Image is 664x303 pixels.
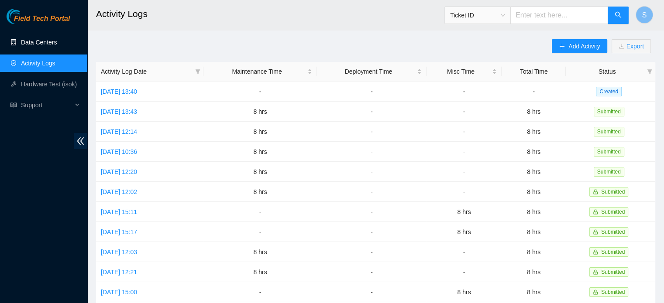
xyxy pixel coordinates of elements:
span: filter [195,69,200,74]
span: Submitted [594,127,624,136]
td: - [427,162,502,182]
td: - [502,82,566,102]
td: - [203,82,317,102]
a: Akamai TechnologiesField Tech Portal [7,16,70,27]
td: 8 hrs [502,122,566,142]
span: lock [593,249,598,255]
td: - [427,102,502,122]
td: 8 hrs [502,102,566,122]
td: - [427,242,502,262]
td: 8 hrs [502,242,566,262]
td: 8 hrs [203,122,317,142]
td: 8 hrs [502,182,566,202]
td: - [317,222,427,242]
a: [DATE] 15:17 [101,228,137,235]
span: Submitted [594,147,624,157]
a: [DATE] 15:00 [101,289,137,296]
button: search [608,7,629,24]
td: - [203,282,317,302]
td: 8 hrs [203,182,317,202]
td: 8 hrs [427,222,502,242]
td: - [317,262,427,282]
span: Submitted [601,249,625,255]
span: filter [647,69,652,74]
td: - [317,82,427,102]
a: [DATE] 12:02 [101,188,137,195]
span: Submitted [594,167,624,177]
span: filter [645,65,654,78]
span: Submitted [601,289,625,295]
td: 8 hrs [203,262,317,282]
span: Submitted [601,189,625,195]
td: - [203,222,317,242]
th: Total Time [502,62,566,82]
a: Activity Logs [21,60,55,67]
td: - [427,122,502,142]
span: lock [593,229,598,235]
td: 8 hrs [502,282,566,302]
span: read [10,102,17,108]
span: lock [593,189,598,194]
td: - [317,202,427,222]
span: Submitted [601,269,625,275]
td: - [427,82,502,102]
td: 8 hrs [203,102,317,122]
a: [DATE] 12:14 [101,128,137,135]
td: 8 hrs [427,202,502,222]
span: search [615,11,622,20]
td: 8 hrs [502,202,566,222]
span: lock [593,209,598,214]
span: Status [571,67,643,76]
a: [DATE] 10:36 [101,148,137,155]
a: [DATE] 12:03 [101,249,137,255]
button: downloadExport [612,39,651,53]
span: Submitted [601,209,625,215]
td: - [427,142,502,162]
td: - [317,282,427,302]
td: - [317,122,427,142]
td: 8 hrs [427,282,502,302]
span: S [642,10,647,20]
td: - [427,262,502,282]
button: plusAdd Activity [552,39,607,53]
span: Created [596,87,622,96]
span: double-left [74,133,87,149]
td: - [317,242,427,262]
span: Submitted [601,229,625,235]
td: - [317,182,427,202]
a: [DATE] 12:20 [101,168,137,175]
td: 8 hrs [203,142,317,162]
button: S [636,6,653,24]
a: [DATE] 15:11 [101,208,137,215]
td: 8 hrs [203,162,317,182]
span: Field Tech Portal [14,15,70,23]
td: 8 hrs [203,242,317,262]
span: lock [593,269,598,275]
span: Activity Log Date [101,67,192,76]
td: - [317,162,427,182]
span: filter [193,65,202,78]
td: 8 hrs [502,142,566,162]
td: - [203,202,317,222]
a: [DATE] 13:40 [101,88,137,95]
img: Akamai Technologies [7,9,44,24]
span: plus [559,43,565,50]
td: - [317,142,427,162]
td: - [427,182,502,202]
input: Enter text here... [510,7,608,24]
a: [DATE] 12:21 [101,269,137,276]
td: 8 hrs [502,162,566,182]
a: Hardware Test (isok) [21,81,77,88]
a: [DATE] 13:43 [101,108,137,115]
span: Submitted [594,107,624,116]
td: 8 hrs [502,222,566,242]
span: Support [21,96,72,114]
span: Add Activity [568,41,600,51]
td: - [317,102,427,122]
span: lock [593,289,598,295]
td: 8 hrs [502,262,566,282]
span: Ticket ID [450,9,505,22]
a: Data Centers [21,39,57,46]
